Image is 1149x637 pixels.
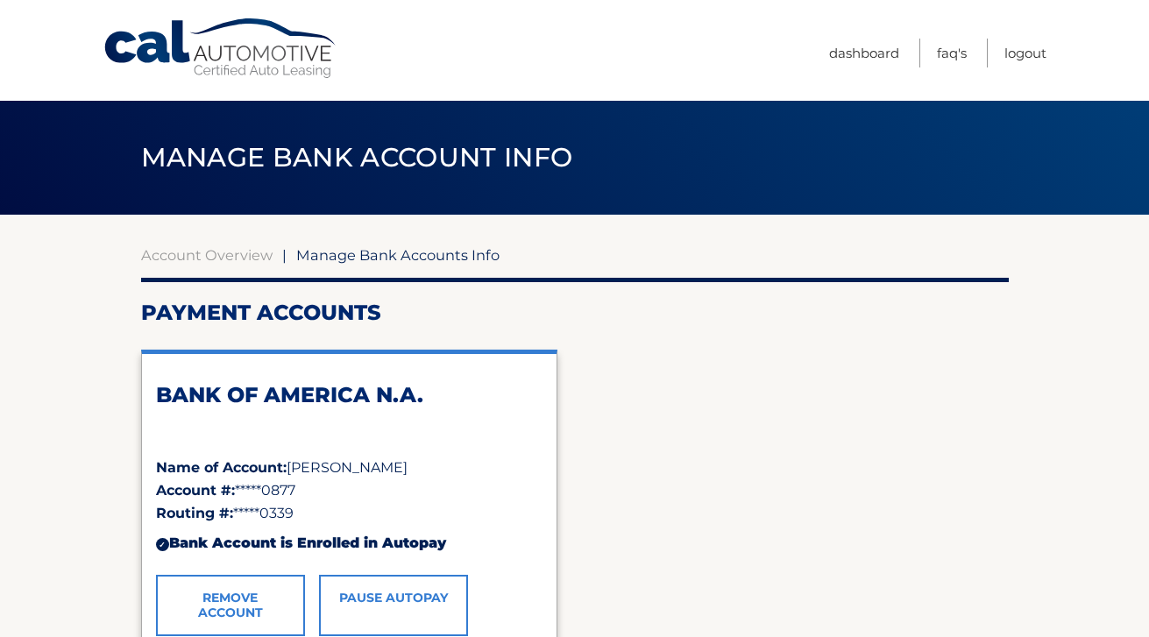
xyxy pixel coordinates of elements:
[156,382,543,408] h2: BANK OF AMERICA N.A.
[156,575,305,636] a: Remove Account
[156,538,169,551] div: ✓
[156,482,235,499] strong: Account #:
[282,246,287,264] span: |
[141,246,273,264] a: Account Overview
[141,300,1009,326] h2: Payment Accounts
[156,459,287,476] strong: Name of Account:
[156,505,233,521] strong: Routing #:
[141,141,573,173] span: Manage Bank Account Info
[287,459,408,476] span: [PERSON_NAME]
[296,246,500,264] span: Manage Bank Accounts Info
[319,575,468,636] a: Pause AutoPay
[937,39,967,67] a: FAQ's
[156,525,543,562] div: Bank Account is Enrolled in Autopay
[829,39,899,67] a: Dashboard
[1004,39,1046,67] a: Logout
[103,18,339,80] a: Cal Automotive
